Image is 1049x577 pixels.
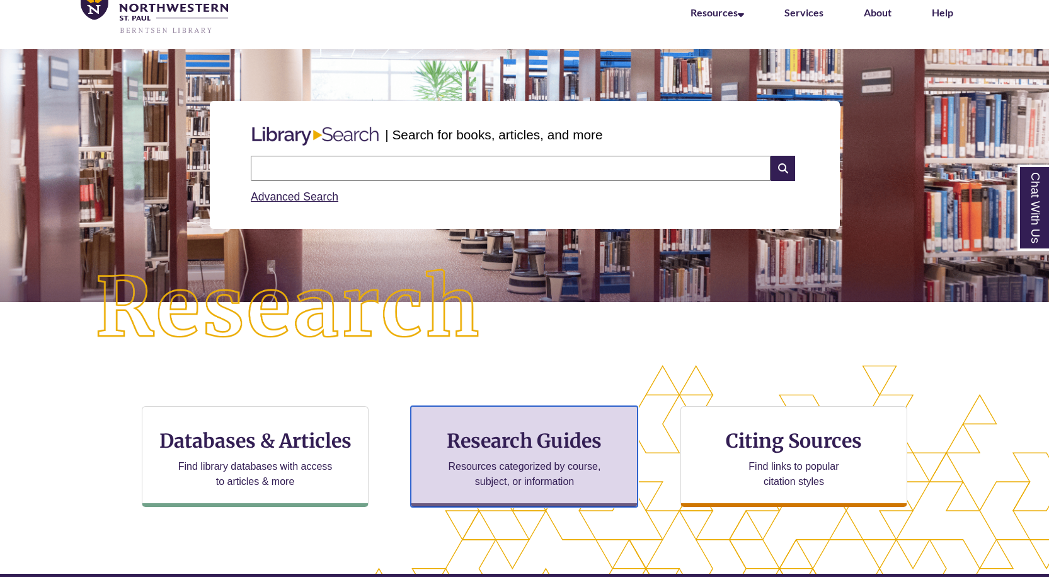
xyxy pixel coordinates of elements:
img: Research [52,226,524,390]
a: Databases & Articles Find library databases with access to articles & more [142,406,369,507]
a: Resources [691,6,744,18]
p: | Search for books, articles, and more [385,125,602,144]
a: Services [784,6,823,18]
p: Find library databases with access to articles & more [173,459,338,489]
a: Research Guides Resources categorized by course, subject, or information [411,406,638,507]
h3: Databases & Articles [152,429,358,453]
h3: Research Guides [421,429,627,453]
p: Find links to popular citation styles [732,459,855,489]
h3: Citing Sources [717,429,871,453]
img: Libary Search [246,122,385,151]
a: About [864,6,891,18]
p: Resources categorized by course, subject, or information [442,459,607,489]
a: Citing Sources Find links to popular citation styles [680,406,907,507]
a: Help [932,6,953,18]
a: Advanced Search [251,190,338,203]
i: Search [771,156,794,181]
